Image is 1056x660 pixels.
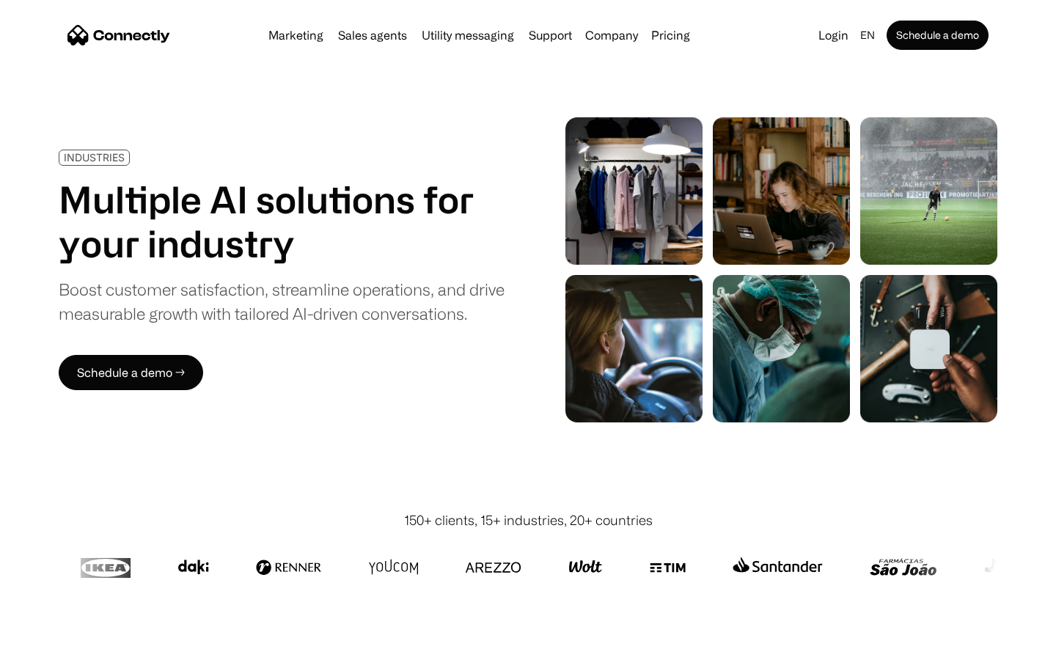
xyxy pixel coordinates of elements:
div: 150+ clients, 15+ industries, 20+ countries [404,510,653,530]
a: Pricing [645,29,696,41]
a: Login [813,25,854,45]
a: Support [523,29,578,41]
h1: Multiple AI solutions for your industry [59,177,505,265]
div: Company [585,25,638,45]
div: en [854,25,884,45]
a: Schedule a demo → [59,355,203,390]
a: Marketing [263,29,329,41]
div: Company [581,25,642,45]
a: home [67,24,170,46]
a: Utility messaging [416,29,520,41]
ul: Language list [29,634,88,655]
a: Sales agents [332,29,413,41]
aside: Language selected: English [15,633,88,655]
a: Schedule a demo [887,21,989,50]
div: Boost customer satisfaction, streamline operations, and drive measurable growth with tailored AI-... [59,277,505,326]
div: en [860,25,875,45]
div: INDUSTRIES [64,152,125,163]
